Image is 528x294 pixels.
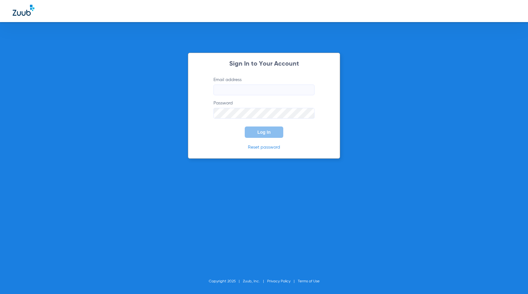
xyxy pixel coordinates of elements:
[257,130,271,135] span: Log In
[213,100,315,119] label: Password
[298,279,320,283] a: Terms of Use
[245,126,283,138] button: Log In
[204,61,324,67] h2: Sign In to Your Account
[209,278,243,285] li: Copyright 2025
[213,77,315,95] label: Email address
[243,278,267,285] li: Zuub, Inc.
[13,5,34,16] img: Zuub Logo
[248,145,280,150] a: Reset password
[213,108,315,119] input: Password
[267,279,291,283] a: Privacy Policy
[213,85,315,95] input: Email address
